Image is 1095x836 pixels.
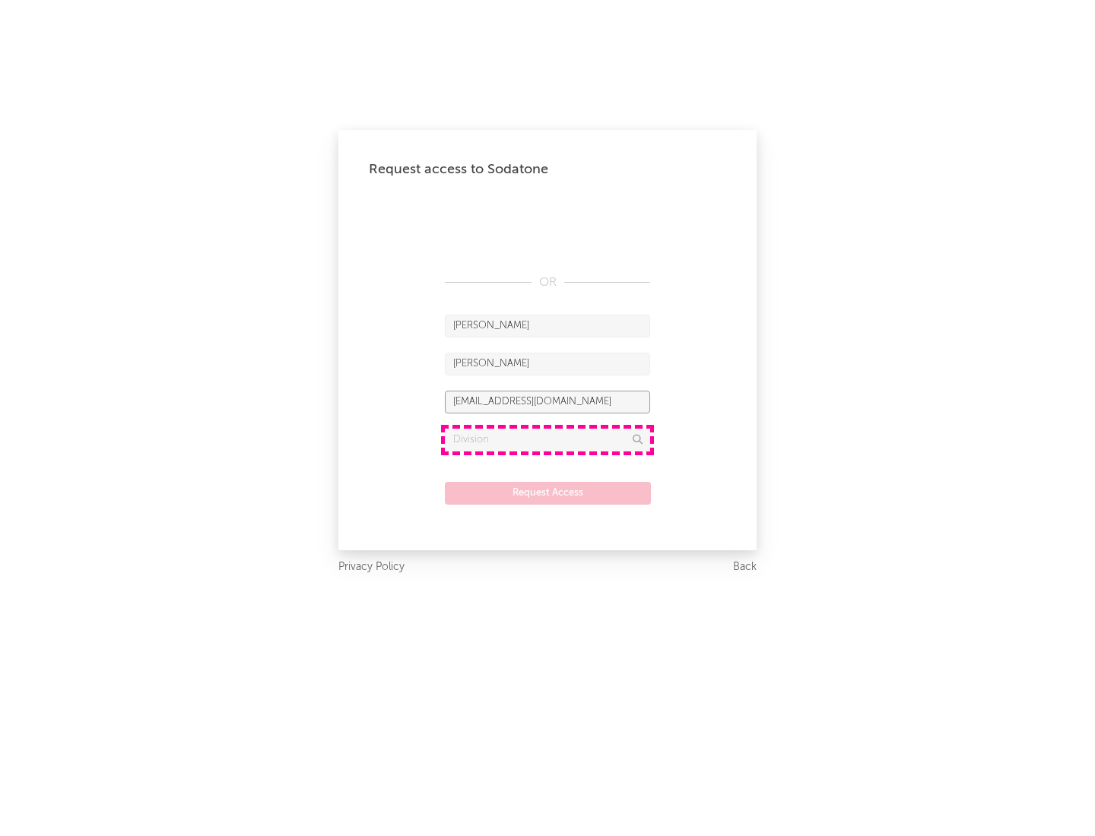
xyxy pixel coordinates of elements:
[445,429,650,451] input: Division
[733,558,757,577] a: Back
[445,315,650,337] input: First Name
[338,558,405,577] a: Privacy Policy
[445,391,650,413] input: Email
[369,160,726,179] div: Request access to Sodatone
[445,482,651,505] button: Request Access
[445,274,650,292] div: OR
[445,353,650,375] input: Last Name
